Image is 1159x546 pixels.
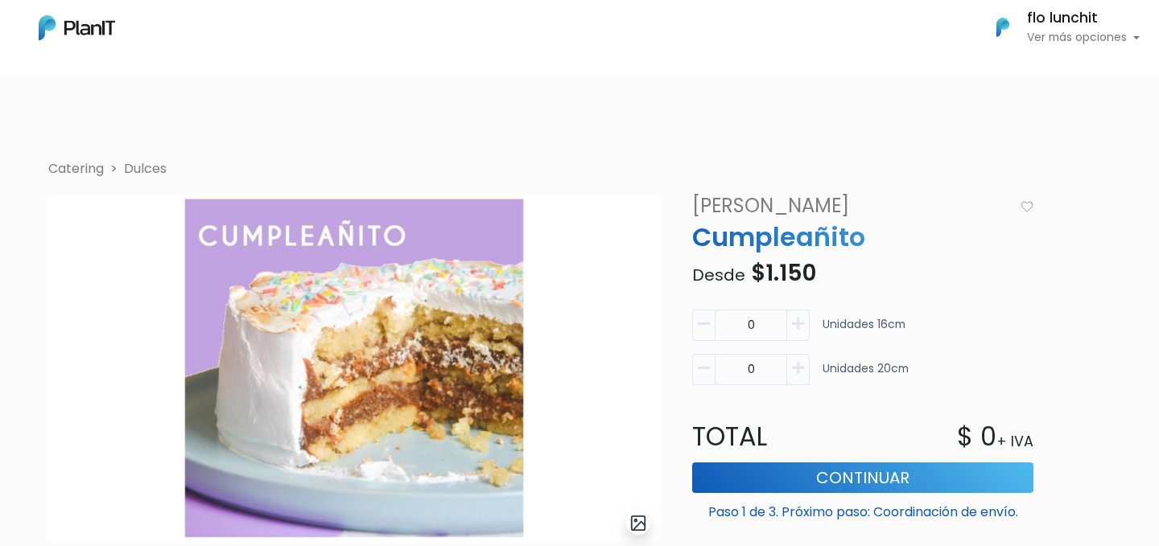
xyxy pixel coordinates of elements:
[39,15,115,40] img: PlanIt Logo
[124,159,167,178] a: Dulces
[1021,201,1033,212] img: heart_icon
[629,514,648,532] img: gallery-light
[692,264,745,286] span: Desde
[975,6,1140,48] button: PlanIt Logo flo lunchit Ver más opciones
[683,417,863,456] p: Total
[683,218,1043,257] p: Cumpleañito
[996,431,1033,452] p: + IVA
[985,10,1021,45] img: PlanIt Logo
[823,316,905,347] p: Unidades 16cm
[692,462,1033,493] button: Continuar
[823,360,909,392] p: Unidades 20cm
[1027,11,1140,26] h6: flo lunchit
[683,195,1013,218] h4: [PERSON_NAME]
[1027,32,1140,43] p: Ver más opciones
[48,195,660,542] img: 2000___2000-Photoroom__31_.jpg
[751,257,816,289] span: $1.150
[39,159,1120,182] nav: breadcrumb
[48,159,104,179] li: Catering
[692,496,1033,522] p: Paso 1 de 3. Próximo paso: Coordinación de envío.
[957,417,996,456] p: $ 0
